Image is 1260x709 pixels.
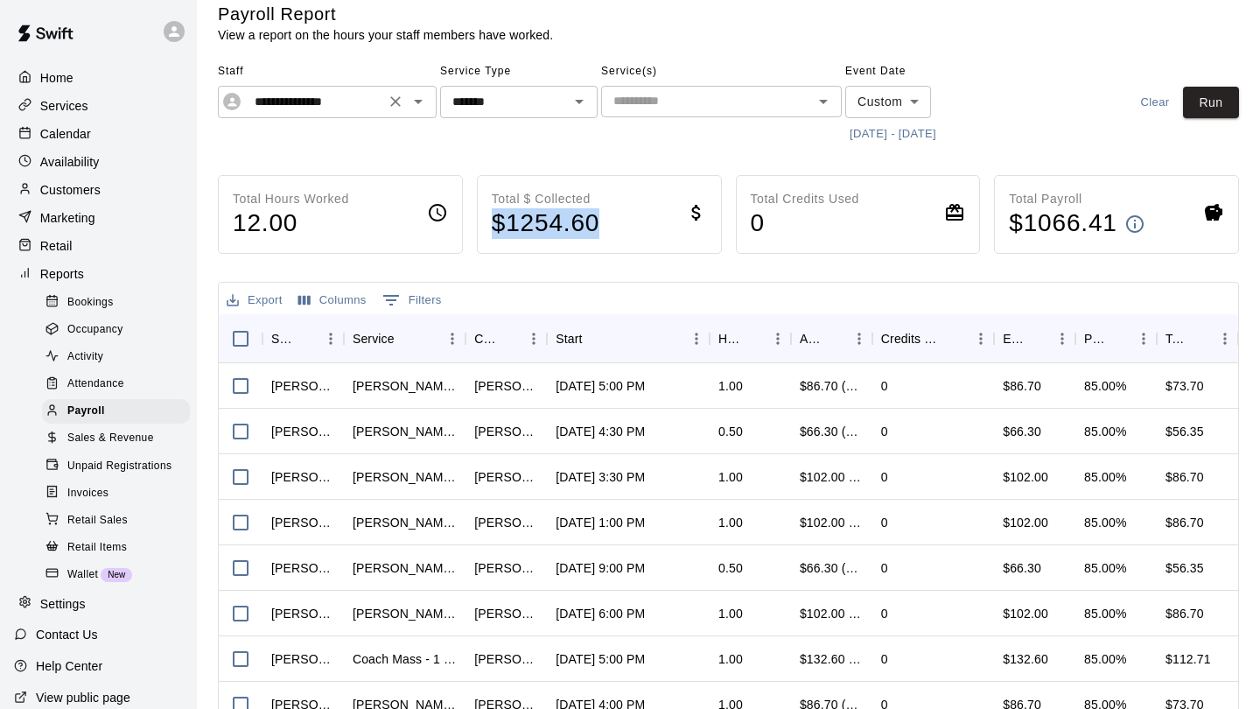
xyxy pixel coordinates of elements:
div: $56.35 [1165,559,1204,577]
div: Riley Maginn [474,468,538,486]
div: Chad Massengale [271,514,335,531]
div: 0 [881,377,888,395]
div: Customer [465,314,547,363]
button: Menu [683,326,710,352]
div: 0 [881,559,888,577]
div: Chad Massengale [271,377,335,395]
div: WalletNew [42,563,190,587]
div: 1.00 [718,650,743,668]
p: Retail [40,237,73,255]
button: Clear [1127,87,1183,119]
div: 0 [881,468,888,486]
div: Oct 9, 2025 at 9:00 PM [556,559,645,577]
div: Total Pay [1157,314,1238,363]
div: Chad Massengale 1 Hr Lesson (pitching, hitting, catching or fielding) [353,605,457,622]
a: Settings [14,591,183,617]
div: Beth McNerney [474,650,538,668]
div: Chad Massengale 30 Min Lesson (pitching, hitting, catching or fielding) [353,559,457,577]
div: Staff [271,314,293,363]
p: Total Payroll [1009,190,1145,208]
div: 0 [881,650,888,668]
div: 0 [881,423,888,440]
p: Home [40,69,73,87]
div: $86.70 [994,363,1075,409]
button: Select columns [294,287,371,314]
a: Marketing [14,205,183,231]
a: Occupancy [42,316,197,343]
div: $102.00 (Card) [800,468,864,486]
div: 0.50 [718,423,743,440]
button: Sort [943,326,968,351]
div: 85.00% [1084,423,1126,440]
div: $102.00 [994,591,1075,636]
p: View a report on the hours your staff members have worked. [218,26,553,44]
div: Marcos Rodriguez [474,514,538,531]
button: Menu [846,326,872,352]
div: Pay Rate [1084,314,1106,363]
h4: 12.00 [233,208,349,239]
div: Effective Price [1003,314,1025,363]
div: 1.00 [718,468,743,486]
p: Total Hours Worked [233,190,349,208]
p: Total Credits Used [751,190,859,208]
div: Oct 10, 2025 at 4:30 PM [556,423,645,440]
div: Service [353,314,395,363]
div: 0 [881,605,888,622]
div: Chad Massengale [271,468,335,486]
div: Chad Massengale 1 Hr Lesson (pitching, hitting, catching or fielding) [353,377,457,395]
div: 1.00 [718,377,743,395]
a: Retail [14,233,183,259]
span: Invoices [67,485,108,502]
span: Sales & Revenue [67,430,154,447]
a: Unpaid Registrations [42,453,197,480]
h5: Payroll Report [218,3,553,26]
a: WalletNew [42,561,197,588]
div: 1.00 [718,605,743,622]
div: Chad Massengale [271,423,335,440]
div: 85.00% [1084,605,1126,622]
div: Customers [14,177,183,203]
div: Home [14,65,183,91]
div: Occupancy [42,318,190,342]
p: Reports [40,265,84,283]
button: Run [1183,87,1239,119]
a: Attendance [42,371,197,398]
div: Retail Items [42,536,190,560]
div: Oct 10, 2025 at 5:00 PM [556,377,645,395]
button: Menu [765,326,791,352]
div: $66.30 (Card) [800,423,864,440]
div: Reports [14,261,183,287]
div: Start [556,314,582,363]
div: Coach Mass - 1 hr lesson - 2 person [353,650,457,668]
button: Sort [1025,326,1049,351]
div: Activity [42,345,190,369]
div: $102.00 (Card) [800,605,864,622]
button: Open [567,89,591,114]
button: Open [406,89,430,114]
span: Activity [67,348,103,366]
p: Settings [40,595,86,613]
button: Sort [583,326,607,351]
span: Payroll [67,403,105,420]
span: Occupancy [67,321,123,339]
button: Sort [740,326,765,351]
div: $66.30 [994,545,1075,591]
div: Ryan Hutchins [474,377,538,395]
p: Help Center [36,657,102,675]
div: Unpaid Registrations [42,454,190,479]
a: Activity [42,344,197,371]
div: 85.00% [1084,650,1126,668]
a: Bookings [42,289,197,316]
div: Chad Massengale 1 Hr Lesson (pitching, hitting, catching or fielding) [353,468,457,486]
div: Chad Massengale 30 Min Lesson (pitching, hitting, catching or fielding) [353,423,457,440]
div: Pay Rate [1075,314,1157,363]
div: Bookings [42,291,190,315]
div: 85.00% [1084,377,1126,395]
p: Customers [40,181,101,199]
div: Services [14,93,183,119]
span: Service(s) [601,58,842,86]
button: Menu [1130,326,1157,352]
div: Custom [845,86,931,118]
div: 0.50 [718,559,743,577]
